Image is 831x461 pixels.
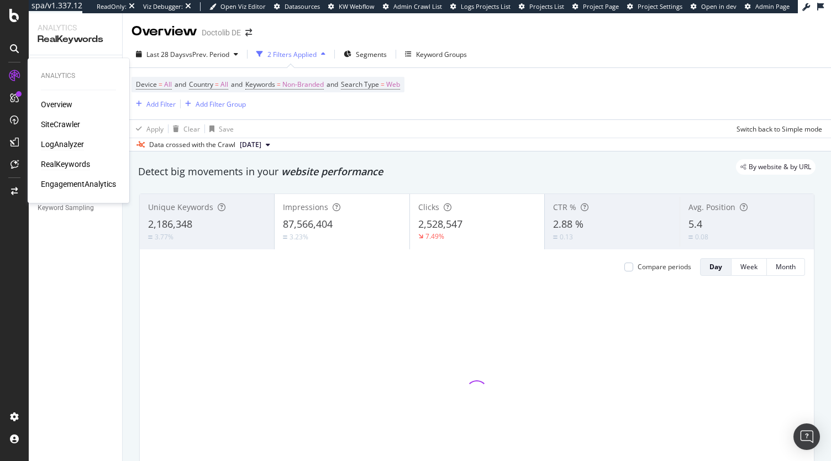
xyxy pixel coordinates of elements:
a: Overview [41,99,72,110]
span: 2,528,547 [418,217,462,230]
span: CTR % [553,202,576,212]
span: and [327,80,338,89]
div: RealKeywords [38,33,113,46]
img: Equal [148,235,152,239]
button: Apply [132,120,164,138]
button: Last 28 DaysvsPrev. Period [132,45,243,63]
button: Clear [169,120,200,138]
span: Projects List [529,2,564,11]
div: Apply [146,124,164,134]
div: 2 Filters Applied [267,50,317,59]
div: Switch back to Simple mode [737,124,822,134]
a: KW Webflow [328,2,375,11]
span: Segments [356,50,387,59]
a: Logs Projects List [450,2,511,11]
span: KW Webflow [339,2,375,11]
span: Unique Keywords [148,202,213,212]
div: Save [219,124,234,134]
div: ReadOnly: [97,2,127,11]
span: Clicks [418,202,439,212]
div: Overview [132,22,197,41]
span: Open Viz Editor [220,2,266,11]
button: Add Filter [132,97,176,111]
div: Add Filter Group [196,99,246,109]
div: Analytics [41,71,116,81]
button: Month [767,258,805,276]
button: Save [205,120,234,138]
button: Add Filter Group [181,97,246,111]
div: Viz Debugger: [143,2,183,11]
div: Compare periods [638,262,691,271]
span: = [215,80,219,89]
a: Admin Page [745,2,790,11]
span: Search Type [341,80,379,89]
span: By website & by URL [749,164,811,170]
button: Week [732,258,767,276]
a: Project Settings [627,2,682,11]
a: Project Page [572,2,619,11]
div: Day [709,262,722,271]
span: All [164,77,172,92]
img: Equal [283,235,287,239]
span: Logs Projects List [461,2,511,11]
span: Keywords [245,80,275,89]
span: Open in dev [701,2,737,11]
span: Project Settings [638,2,682,11]
button: Day [700,258,732,276]
a: Datasources [274,2,320,11]
img: Equal [553,235,557,239]
span: Project Page [583,2,619,11]
span: Web [386,77,400,92]
div: Open Intercom Messenger [793,423,820,450]
span: Last 28 Days [146,50,186,59]
div: 0.13 [560,232,573,242]
a: SiteCrawler [41,119,80,130]
button: [DATE] [235,138,275,151]
a: LogAnalyzer [41,139,84,150]
span: Admin Page [755,2,790,11]
div: Month [776,262,796,271]
div: Clear [183,124,200,134]
span: Admin Crawl List [393,2,442,11]
span: Impressions [283,202,328,212]
div: Data crossed with the Crawl [149,140,235,150]
img: Equal [688,235,693,239]
button: Keyword Groups [401,45,471,63]
span: 5.4 [688,217,702,230]
span: 2.88 % [553,217,583,230]
span: Datasources [285,2,320,11]
div: Add Filter [146,99,176,109]
span: All [220,77,228,92]
a: Keyword Sampling [38,202,114,214]
span: 2025 Aug. 29th [240,140,261,150]
span: Non-Branded [282,77,324,92]
a: Projects List [519,2,564,11]
a: Open Viz Editor [209,2,266,11]
span: vs Prev. Period [186,50,229,59]
a: Admin Crawl List [383,2,442,11]
span: 87,566,404 [283,217,333,230]
span: and [231,80,243,89]
div: 3.77% [155,232,173,242]
a: RealKeywords [41,159,90,170]
a: Open in dev [691,2,737,11]
span: Country [189,80,213,89]
div: Week [740,262,758,271]
div: Doctolib DE [202,27,241,38]
div: Analytics [38,22,113,33]
div: 3.23% [290,232,308,242]
span: and [175,80,186,89]
span: = [277,80,281,89]
button: 2 Filters Applied [252,45,330,63]
button: Segments [339,45,391,63]
div: legacy label [736,159,816,175]
a: EngagementAnalytics [41,179,116,190]
div: 7.49% [425,232,444,241]
button: Switch back to Simple mode [732,120,822,138]
div: Keyword Groups [416,50,467,59]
